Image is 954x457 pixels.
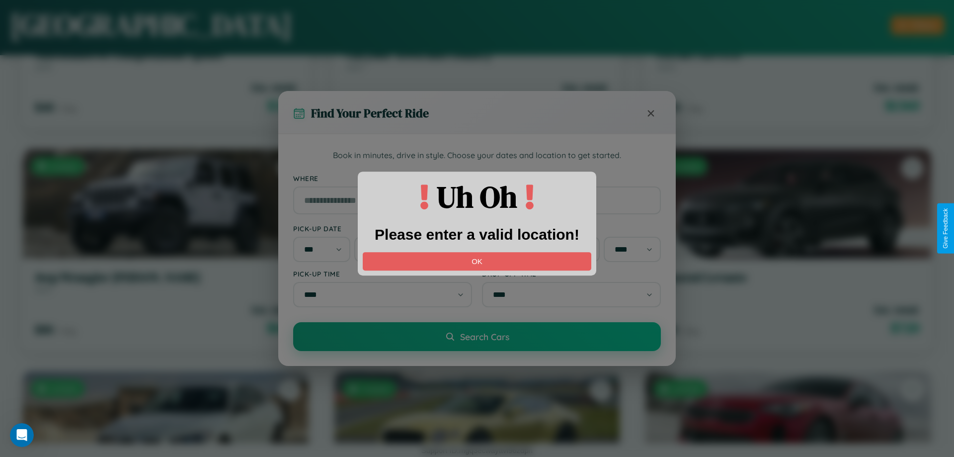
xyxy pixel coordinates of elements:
[460,331,509,342] span: Search Cars
[293,270,472,278] label: Pick-up Time
[482,224,661,233] label: Drop-off Date
[311,105,429,121] h3: Find Your Perfect Ride
[293,224,472,233] label: Pick-up Date
[482,270,661,278] label: Drop-off Time
[293,149,661,162] p: Book in minutes, drive in style. Choose your dates and location to get started.
[293,174,661,183] label: Where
